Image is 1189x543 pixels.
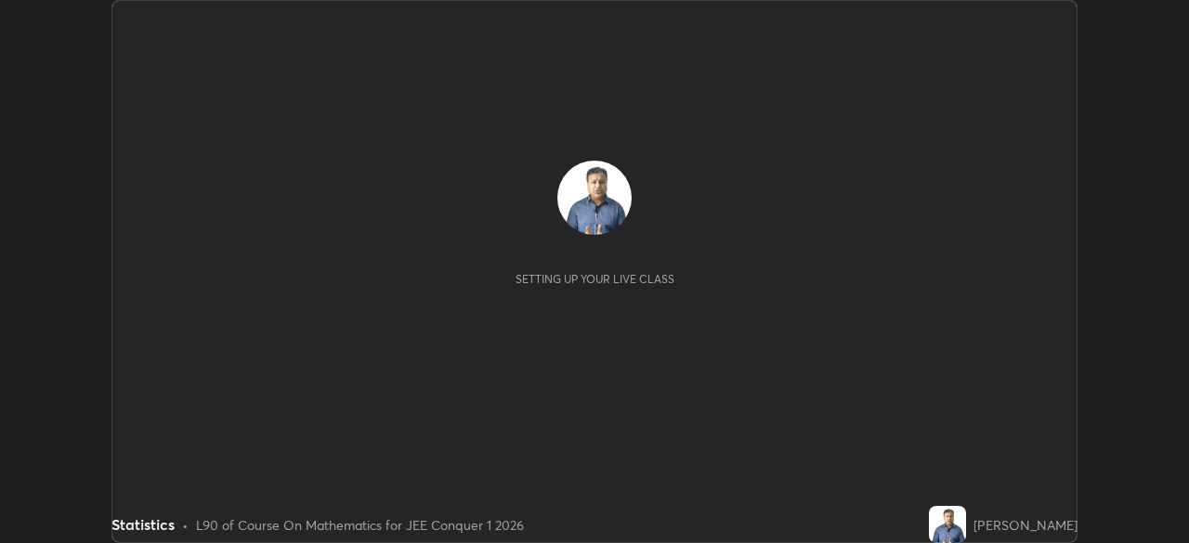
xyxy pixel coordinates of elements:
[973,515,1078,535] div: [PERSON_NAME]
[111,513,175,536] div: Statistics
[557,161,632,235] img: b46e901505a44cd682be6eef0f3141f9.jpg
[516,272,674,286] div: Setting up your live class
[929,506,966,543] img: b46e901505a44cd682be6eef0f3141f9.jpg
[196,515,524,535] div: L90 of Course On Mathematics for JEE Conquer 1 2026
[182,515,189,535] div: •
